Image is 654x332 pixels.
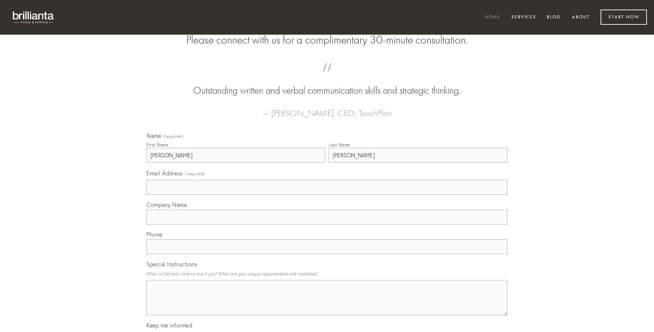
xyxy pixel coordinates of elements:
[147,33,507,47] h2: Please connect with us for a complimentary 30-minute consultation.
[147,261,197,268] span: Special Instructions
[185,169,205,179] span: (required)
[567,12,595,23] a: About
[480,12,505,23] a: Home
[147,269,507,279] p: What is the best time to reach you? What are your unique requirements and timelines?
[542,12,566,23] a: Blog
[158,70,496,84] span: “
[147,201,187,208] span: Company Name
[329,142,350,147] div: Last Name
[507,12,541,23] a: Services
[147,231,162,238] span: Phone
[147,322,192,329] span: Keep me informed
[163,134,183,139] span: (required)
[158,70,496,98] blockquote: Outstanding written and verbal communication skills and strategic thinking.
[601,10,647,25] a: Start Now
[147,142,168,147] div: First Name
[147,132,161,139] span: Name
[7,7,60,28] img: brillianta - research, strategy, marketing
[158,98,496,120] figcaption: — [PERSON_NAME], CEO, TouchPlan
[147,170,183,177] span: Email Address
